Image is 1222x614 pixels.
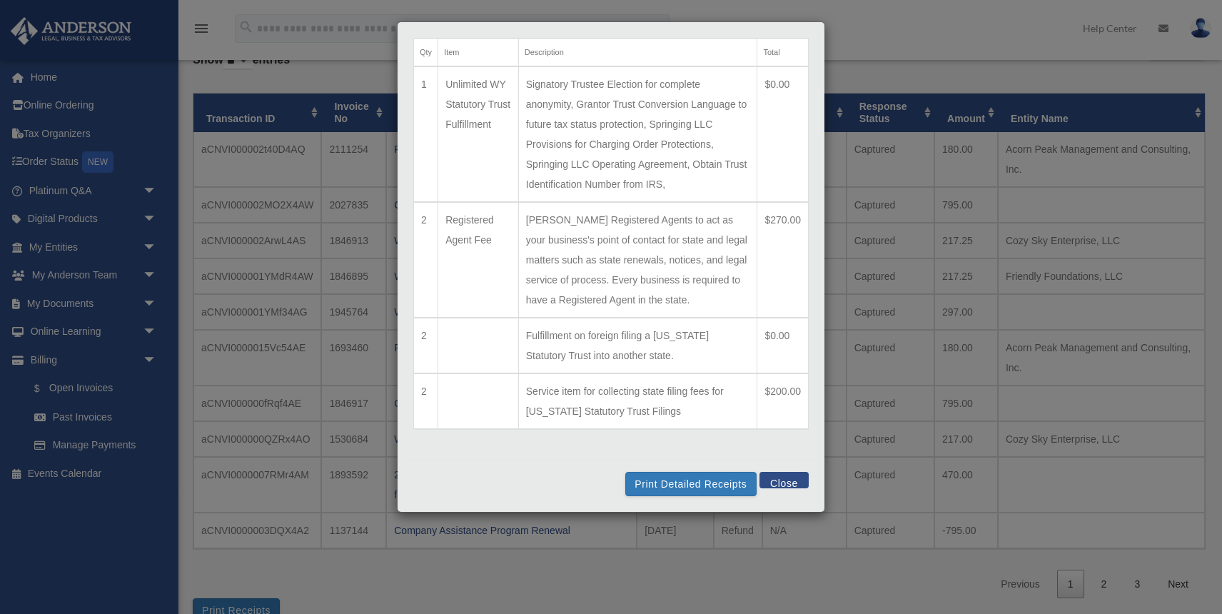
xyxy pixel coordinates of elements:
button: Close [759,472,809,488]
td: 2 [414,318,438,373]
td: Signatory Trustee Election for complete anonymity, Grantor Trust Conversion Language to future ta... [518,66,757,202]
td: $270.00 [757,202,809,318]
th: Item [438,39,519,67]
th: Qty [414,39,438,67]
td: $0.00 [757,66,809,202]
button: Print Detailed Receipts [625,472,756,496]
td: Unlimited WY Statutory Trust Fulfillment [438,66,519,202]
td: Fulfillment on foreign filing a [US_STATE] Statutory Trust into another state. [518,318,757,373]
td: 2 [414,202,438,318]
th: Total [757,39,809,67]
td: Service item for collecting state filing fees for [US_STATE] Statutory Trust Filings [518,373,757,429]
td: Registered Agent Fee [438,202,519,318]
td: $0.00 [757,318,809,373]
td: 2 [414,373,438,429]
td: 1 [414,66,438,202]
td: [PERSON_NAME] Registered Agents to act as your business's point of contact for state and legal ma... [518,202,757,318]
td: $200.00 [757,373,809,429]
th: Description [518,39,757,67]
